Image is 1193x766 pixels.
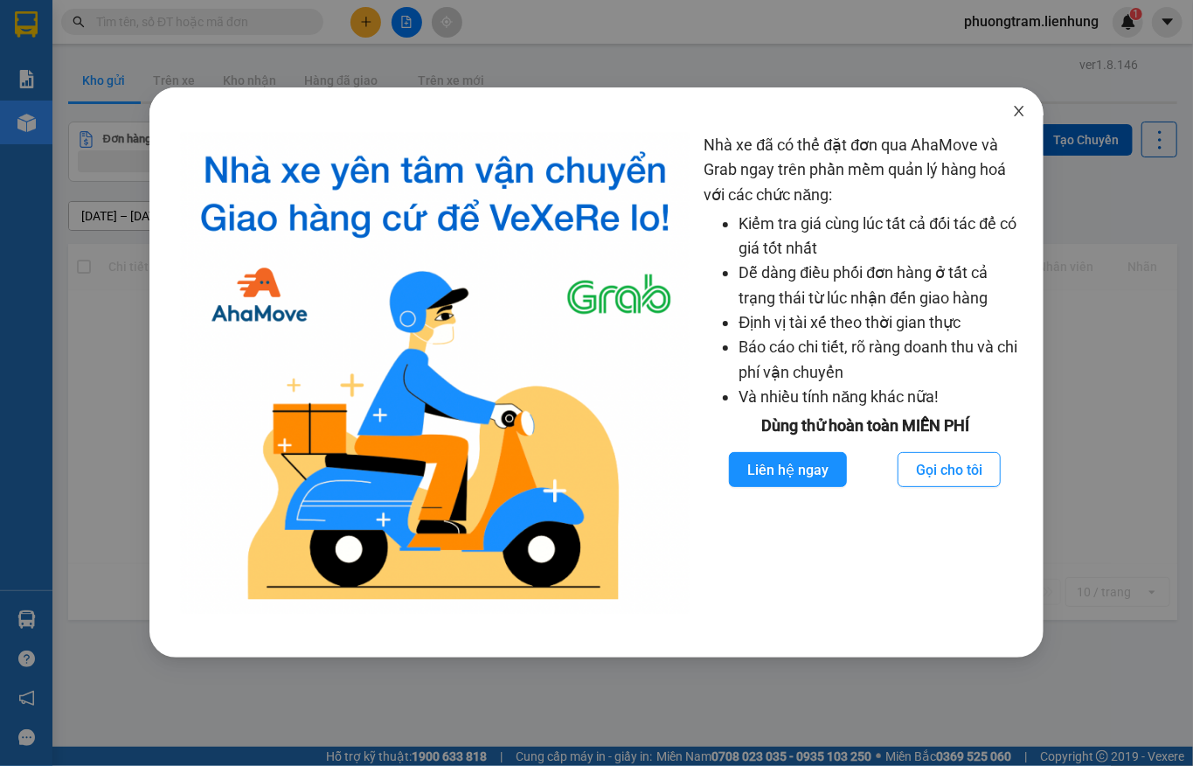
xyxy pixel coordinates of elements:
[704,414,1026,438] div: Dùng thử hoàn toàn MIỄN PHÍ
[739,335,1026,385] li: Báo cáo chi tiết, rõ ràng doanh thu và chi phí vận chuyển
[1012,104,1026,118] span: close
[995,87,1044,136] button: Close
[898,452,1001,487] button: Gọi cho tôi
[739,261,1026,310] li: Dễ dàng điều phối đơn hàng ở tất cả trạng thái từ lúc nhận đến giao hàng
[181,133,690,614] img: logo
[739,212,1026,261] li: Kiểm tra giá cùng lúc tất cả đối tác để có giá tốt nhất
[747,459,829,481] span: Liên hệ ngay
[704,133,1026,614] div: Nhà xe đã có thể đặt đơn qua AhaMove và Grab ngay trên phần mềm quản lý hàng hoá với các chức năng:
[916,459,982,481] span: Gọi cho tôi
[739,385,1026,409] li: Và nhiều tính năng khác nữa!
[739,310,1026,335] li: Định vị tài xế theo thời gian thực
[729,452,847,487] button: Liên hệ ngay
